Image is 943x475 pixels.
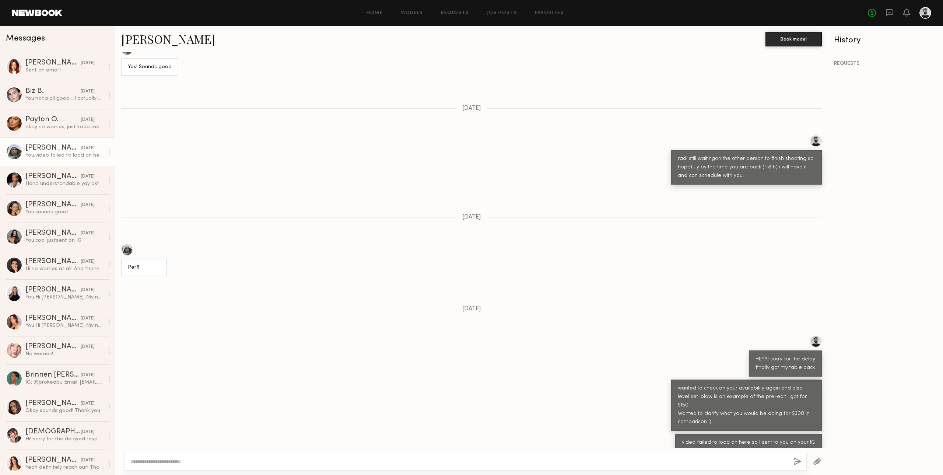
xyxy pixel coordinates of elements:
div: History [834,36,937,45]
div: [DATE] [81,372,95,379]
div: You: sounds great [25,209,104,216]
div: video failed to load on here so I sent to you on your IG [682,439,815,447]
div: [PERSON_NAME] [25,286,81,294]
div: You: Hi [PERSON_NAME], My name is [PERSON_NAME]. I'm looking to hire a model to film a UGC video ... [25,294,104,301]
div: [DATE] [81,400,95,407]
div: [PERSON_NAME] [25,173,81,180]
div: [DATE] [81,343,95,350]
a: Job Posts [487,11,518,15]
a: Requests [441,11,469,15]
div: IG: @prokeabu Email: [EMAIL_ADDRESS][DOMAIN_NAME] You could reach out and book directly outside o... [25,379,104,386]
div: You: Hi [PERSON_NAME], My name is [PERSON_NAME]. I'm looking to hire a model to film a UGC video ... [25,322,104,329]
div: [DATE] [81,173,95,180]
button: Book model [765,32,822,46]
div: rad! still waitingon the other person to finish shooting so hopefuly by the time you are back (~8... [678,155,815,180]
div: [PERSON_NAME] [25,144,81,152]
div: You: cool justsent on IG [25,237,104,244]
div: wanted to check on your availability again and also level set. blow is an example of the pre-edit... [678,384,815,427]
span: [DATE] [462,105,481,112]
div: [DEMOGRAPHIC_DATA][PERSON_NAME] [25,428,81,436]
span: [DATE] [462,306,481,312]
div: [DATE] [81,457,95,464]
div: You: video failed to load on here so I sent to you on your IG [25,152,104,159]
div: [DATE] [81,230,95,237]
span: [DATE] [462,214,481,220]
div: okay no worries, just keep me posted! :) [25,123,104,130]
div: Brinnen [PERSON_NAME] [25,371,81,379]
div: Hi! sorry for the delayed response! 1k is what i would charge for this project. thanks [25,436,104,443]
div: Hi no worries at all! And thank you! I travel a lot to LA so sometimes I’ll take newbook jobs tha... [25,265,104,272]
div: [PERSON_NAME] [25,315,81,322]
div: [DATE] [81,60,95,67]
div: Sent an email! [25,67,104,74]
div: [PERSON_NAME] [25,343,81,350]
div: REQUESTS [834,61,937,66]
div: [DATE] [81,145,95,152]
div: Yes! Sounds good [128,63,172,71]
div: HEYA! sorry for the delay finally got my table back [756,355,815,372]
a: Models [400,11,423,15]
div: [DATE] [81,287,95,294]
div: [DATE] [81,429,95,436]
div: [PERSON_NAME] [25,201,81,209]
div: Biz B. [25,88,81,95]
div: Haha understandable yay ok!! [25,180,104,187]
div: No worries! [25,350,104,357]
div: [PERSON_NAME] [25,59,81,67]
div: [PERSON_NAME] [25,457,81,464]
div: [PERSON_NAME] [25,230,81,237]
div: [DATE] [81,88,95,95]
div: Yeah definitely reach out! That sounds so cool :) [25,464,104,471]
div: [DATE] [81,315,95,322]
div: Perf! [128,263,160,272]
a: [PERSON_NAME] [121,31,215,47]
a: Home [367,11,383,15]
div: [PERSON_NAME] [25,258,81,265]
div: [DATE] [81,258,95,265]
div: Payton O. [25,116,81,123]
div: [PERSON_NAME] [25,400,81,407]
div: [DATE] [81,202,95,209]
div: Okay sounds good! Thank you [25,407,104,414]
div: You: haha all good... I actually hired one but still looking to do one more. do you have any UGC ... [25,95,104,102]
div: [DATE] [81,116,95,123]
a: Book model [765,35,822,42]
a: Favorites [535,11,564,15]
span: Messages [6,34,45,43]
